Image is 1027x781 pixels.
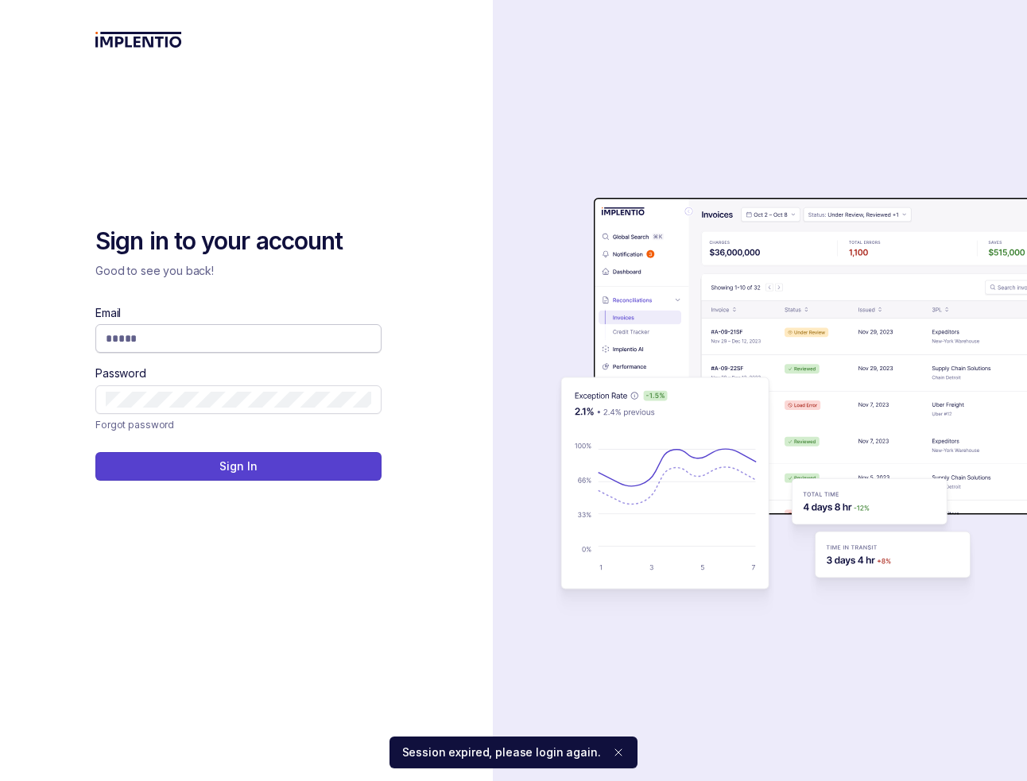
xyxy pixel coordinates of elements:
[95,32,182,48] img: logo
[95,417,174,433] p: Forgot password
[219,458,257,474] p: Sign In
[95,226,382,257] h2: Sign in to your account
[95,452,382,481] button: Sign In
[402,744,601,760] p: Session expired, please login again.
[95,365,146,381] label: Password
[95,263,382,279] p: Good to see you back!
[95,305,121,321] label: Email
[95,417,174,433] a: Link Forgot password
